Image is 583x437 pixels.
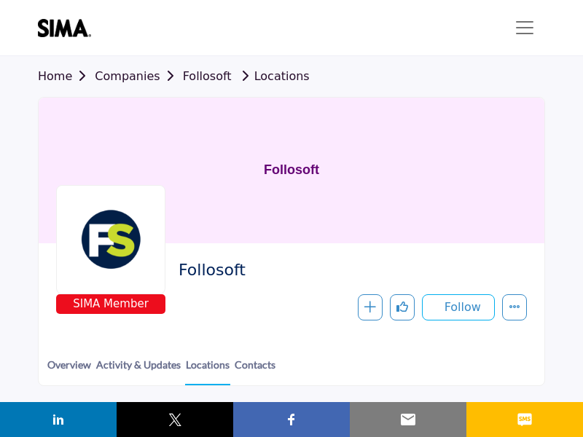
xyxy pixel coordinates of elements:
[234,357,276,384] a: Contacts
[235,69,310,83] a: Locations
[38,69,95,83] a: Home
[504,13,545,42] button: Toggle navigation
[399,411,417,428] img: email sharing button
[390,294,415,320] button: Like
[166,411,184,428] img: twitter sharing button
[422,294,495,320] button: Follow
[502,294,527,320] button: More details
[50,411,67,428] img: linkedin sharing button
[183,69,232,83] a: Follosoft
[38,19,98,37] img: site Logo
[283,411,300,428] img: facebook sharing button
[516,411,533,428] img: sms sharing button
[264,98,319,243] h1: Follosoft
[95,357,181,384] a: Activity & Updates
[179,261,520,280] h2: Follosoft
[59,296,163,312] span: SIMA Member
[185,357,230,385] a: Locations
[47,357,92,384] a: Overview
[95,69,182,83] a: Companies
